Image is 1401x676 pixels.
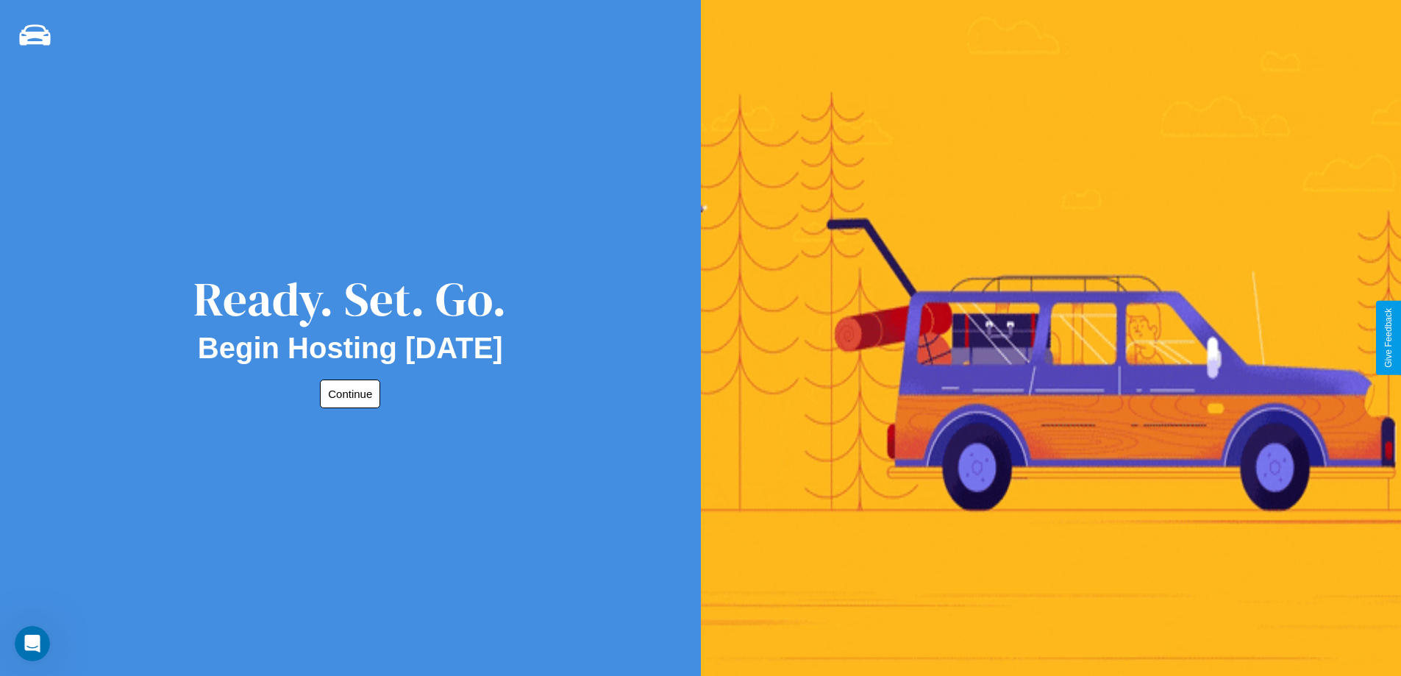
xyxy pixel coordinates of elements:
[193,266,507,332] div: Ready. Set. Go.
[320,380,380,408] button: Continue
[1383,308,1394,368] div: Give Feedback
[15,626,50,661] iframe: Intercom live chat
[198,332,503,365] h2: Begin Hosting [DATE]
